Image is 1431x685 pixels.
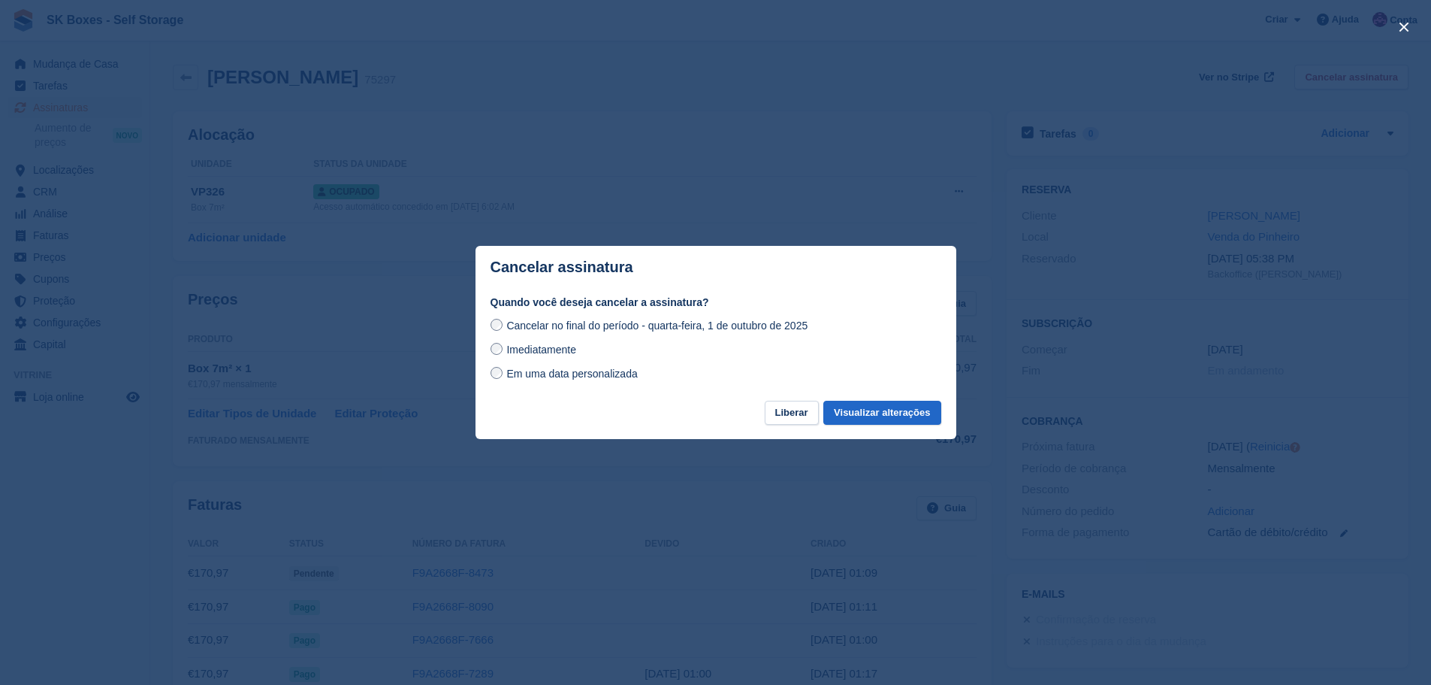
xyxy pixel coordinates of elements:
button: Liberar [765,401,819,426]
span: Cancelar no final do período - quarta-feira, 1 de outubro de 2025 [506,320,808,332]
span: Em uma data personalizada [506,368,637,380]
p: Cancelar assinatura [491,259,633,276]
button: Visualizar alterações [823,401,940,426]
label: Quando você deseja cancelar a assinatura? [491,295,941,311]
input: Em uma data personalizada [491,367,503,379]
input: Cancelar no final do período - quarta-feira, 1 de outubro de 2025 [491,319,503,331]
input: Imediatamente [491,343,503,355]
span: Imediatamente [506,344,576,356]
button: close [1392,15,1416,39]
